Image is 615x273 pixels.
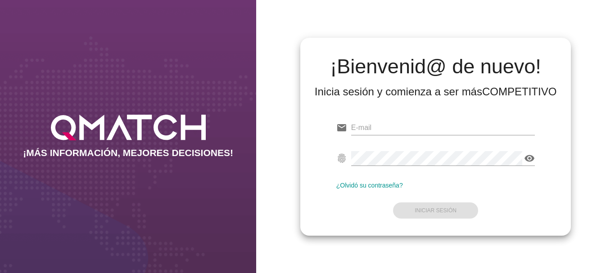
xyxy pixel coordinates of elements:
i: email [336,122,347,133]
input: E-mail [351,121,535,135]
h2: ¡Bienvenid@ de nuevo! [315,56,557,77]
i: fingerprint [336,153,347,164]
strong: COMPETITIVO [482,85,556,98]
i: visibility [524,153,535,164]
a: ¿Olvidó su contraseña? [336,182,403,189]
div: Inicia sesión y comienza a ser más [315,85,557,99]
h2: ¡MÁS INFORMACIÓN, MEJORES DECISIONES! [23,148,233,158]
